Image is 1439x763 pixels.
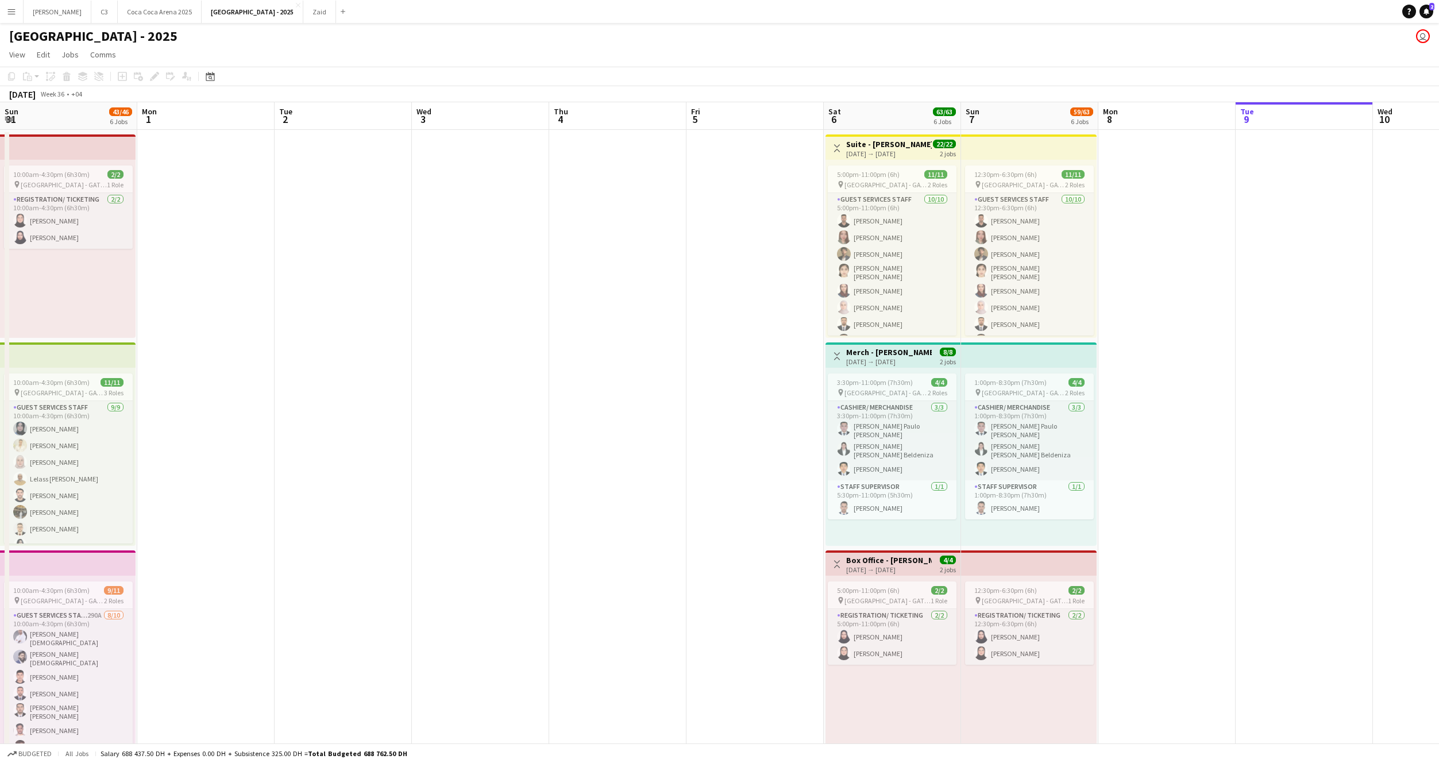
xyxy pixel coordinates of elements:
[1062,170,1085,179] span: 11/11
[4,165,133,249] app-job-card: 10:00am-4:30pm (6h30m)2/2 [GEOGRAPHIC_DATA] - GATE 71 RoleRegistration/ Ticketing2/210:00am-4:30p...
[202,1,303,23] button: [GEOGRAPHIC_DATA] - 2025
[828,401,956,480] app-card-role: Cashier/ Merchandise3/33:30pm-11:00pm (7h30m)[PERSON_NAME] Paulo [PERSON_NAME][PERSON_NAME] [PERS...
[104,596,124,605] span: 2 Roles
[1239,113,1254,126] span: 9
[101,749,407,758] div: Salary 688 437.50 DH + Expenses 0.00 DH + Subsistence 325.00 DH =
[965,165,1094,336] div: 12:30pm-6:30pm (6h)11/11 [GEOGRAPHIC_DATA] - GATE 72 RolesGuest Services Staff10/1012:30pm-6:30pm...
[691,106,700,117] span: Fri
[5,106,18,117] span: Sun
[24,1,91,23] button: [PERSON_NAME]
[965,609,1094,665] app-card-role: Registration/ Ticketing2/212:30pm-6:30pm (6h)[PERSON_NAME][PERSON_NAME]
[4,193,133,249] app-card-role: Registration/ Ticketing2/210:00am-4:30pm (6h30m)[PERSON_NAME][PERSON_NAME]
[965,480,1094,519] app-card-role: Staff Supervisor1/11:00pm-8:30pm (7h30m)[PERSON_NAME]
[1429,3,1434,10] span: 2
[61,49,79,60] span: Jobs
[416,106,431,117] span: Wed
[104,586,124,595] span: 9/11
[931,378,947,387] span: 4/4
[554,106,568,117] span: Thu
[277,113,292,126] span: 2
[107,180,124,189] span: 1 Role
[689,113,700,126] span: 5
[928,180,947,189] span: 2 Roles
[827,113,841,126] span: 6
[828,480,956,519] app-card-role: Staff Supervisor1/15:30pm-11:00pm (5h30m)[PERSON_NAME]
[940,348,956,356] span: 8/8
[828,373,956,519] app-job-card: 3:30pm-11:00pm (7h30m)4/4 [GEOGRAPHIC_DATA] - GATE 72 RolesCashier/ Merchandise3/33:30pm-11:00pm ...
[4,373,133,544] app-job-card: 10:00am-4:30pm (6h30m)11/11 [GEOGRAPHIC_DATA] - GATE 73 RolesGuest Services Staff9/910:00am-4:30p...
[924,170,947,179] span: 11/11
[974,170,1037,179] span: 12:30pm-6:30pm (6h)
[4,401,133,573] app-card-role: Guest Services Staff9/910:00am-4:30pm (6h30m)[PERSON_NAME][PERSON_NAME][PERSON_NAME]Lelass [PERSO...
[1071,117,1093,126] div: 6 Jobs
[828,165,956,336] app-job-card: 5:00pm-11:00pm (6h)11/11 [GEOGRAPHIC_DATA] - GATE 72 RolesGuest Services Staff10/105:00pm-11:00pm...
[1065,388,1085,397] span: 2 Roles
[844,596,931,605] span: [GEOGRAPHIC_DATA] - GATE 7
[966,106,979,117] span: Sun
[71,90,82,98] div: +04
[828,106,841,117] span: Sat
[21,388,104,397] span: [GEOGRAPHIC_DATA] - GATE 7
[846,565,932,574] div: [DATE] → [DATE]
[928,388,947,397] span: 2 Roles
[13,170,90,179] span: 10:00am-4:30pm (6h30m)
[86,47,121,62] a: Comms
[9,49,25,60] span: View
[90,49,116,60] span: Comms
[940,564,956,574] div: 2 jobs
[1068,378,1085,387] span: 4/4
[37,49,50,60] span: Edit
[1068,586,1085,595] span: 2/2
[140,113,157,126] span: 1
[101,378,124,387] span: 11/11
[21,180,107,189] span: [GEOGRAPHIC_DATA] - GATE 7
[837,378,913,387] span: 3:30pm-11:00pm (7h30m)
[1376,113,1392,126] span: 10
[63,749,91,758] span: All jobs
[940,356,956,366] div: 2 jobs
[552,113,568,126] span: 4
[844,180,928,189] span: [GEOGRAPHIC_DATA] - GATE 7
[965,401,1094,480] app-card-role: Cashier/ Merchandise3/31:00pm-8:30pm (7h30m)[PERSON_NAME] Paulo [PERSON_NAME][PERSON_NAME] [PERSO...
[982,596,1068,605] span: [GEOGRAPHIC_DATA] - GATE 7
[91,1,118,23] button: C3
[1065,180,1085,189] span: 2 Roles
[846,555,932,565] h3: Box Office - [PERSON_NAME]
[142,106,157,117] span: Mon
[9,28,178,45] h1: [GEOGRAPHIC_DATA] - 2025
[104,388,124,397] span: 3 Roles
[4,581,133,752] app-job-card: 10:00am-4:30pm (6h30m)9/11 [GEOGRAPHIC_DATA] - GATE 72 RolesGuest Services Staff290A8/1010:00am-4...
[308,749,407,758] span: Total Budgeted 688 762.50 DH
[964,113,979,126] span: 7
[931,586,947,595] span: 2/2
[828,193,956,386] app-card-role: Guest Services Staff10/105:00pm-11:00pm (6h)[PERSON_NAME][PERSON_NAME][PERSON_NAME][PERSON_NAME] ...
[846,139,932,149] h3: Suite - [PERSON_NAME]
[846,149,932,158] div: [DATE] → [DATE]
[279,106,292,117] span: Tue
[828,609,956,665] app-card-role: Registration/ Ticketing2/25:00pm-11:00pm (6h)[PERSON_NAME][PERSON_NAME]
[965,373,1094,519] app-job-card: 1:00pm-8:30pm (7h30m)4/4 [GEOGRAPHIC_DATA] - GATE 72 RolesCashier/ Merchandise3/31:00pm-8:30pm (7...
[38,90,67,98] span: Week 36
[107,170,124,179] span: 2/2
[933,117,955,126] div: 6 Jobs
[13,586,90,595] span: 10:00am-4:30pm (6h30m)
[6,747,53,760] button: Budgeted
[5,47,30,62] a: View
[982,388,1065,397] span: [GEOGRAPHIC_DATA] - GATE 7
[1416,29,1430,43] app-user-avatar: Marisol Pestano
[415,113,431,126] span: 3
[940,148,956,158] div: 2 jobs
[974,586,1037,595] span: 12:30pm-6:30pm (6h)
[1101,113,1118,126] span: 8
[846,347,932,357] h3: Merch - [PERSON_NAME]
[57,47,83,62] a: Jobs
[965,193,1094,386] app-card-role: Guest Services Staff10/1012:30pm-6:30pm (6h)[PERSON_NAME][PERSON_NAME][PERSON_NAME][PERSON_NAME] ...
[32,47,55,62] a: Edit
[1070,107,1093,116] span: 59/63
[109,107,132,116] span: 43/46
